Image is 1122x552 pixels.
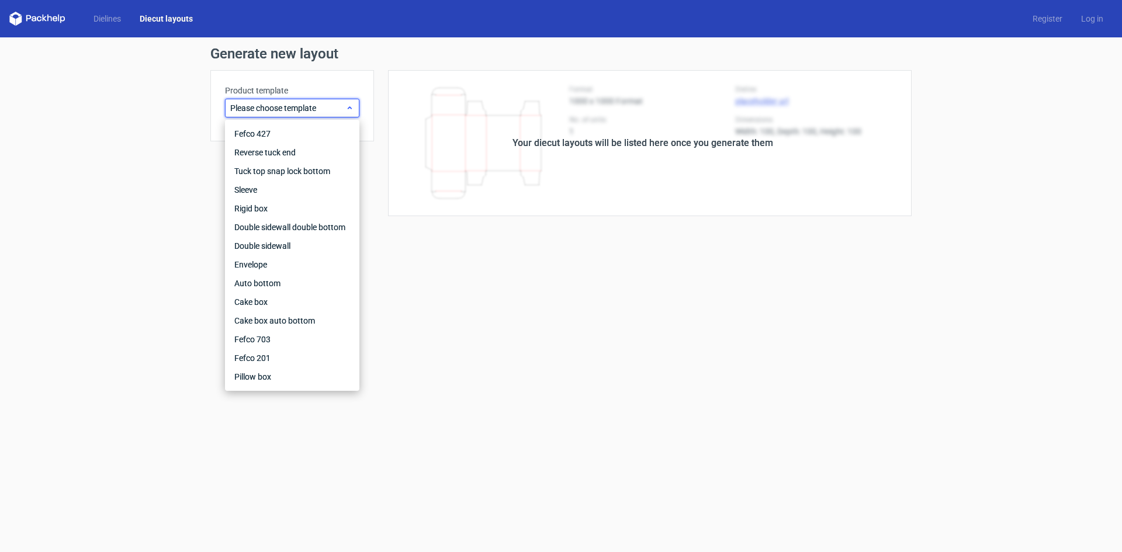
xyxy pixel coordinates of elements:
[230,218,355,237] div: Double sidewall double bottom
[84,13,130,25] a: Dielines
[230,367,355,386] div: Pillow box
[230,349,355,367] div: Fefco 201
[230,274,355,293] div: Auto bottom
[210,47,912,61] h1: Generate new layout
[230,293,355,311] div: Cake box
[230,162,355,180] div: Tuck top snap lock bottom
[1023,13,1072,25] a: Register
[230,124,355,143] div: Fefco 427
[230,255,355,274] div: Envelope
[1072,13,1113,25] a: Log in
[512,136,773,150] div: Your diecut layouts will be listed here once you generate them
[130,13,202,25] a: Diecut layouts
[230,237,355,255] div: Double sidewall
[230,143,355,162] div: Reverse tuck end
[230,102,345,114] span: Please choose template
[230,180,355,199] div: Sleeve
[225,85,359,96] label: Product template
[230,199,355,218] div: Rigid box
[230,311,355,330] div: Cake box auto bottom
[230,330,355,349] div: Fefco 703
